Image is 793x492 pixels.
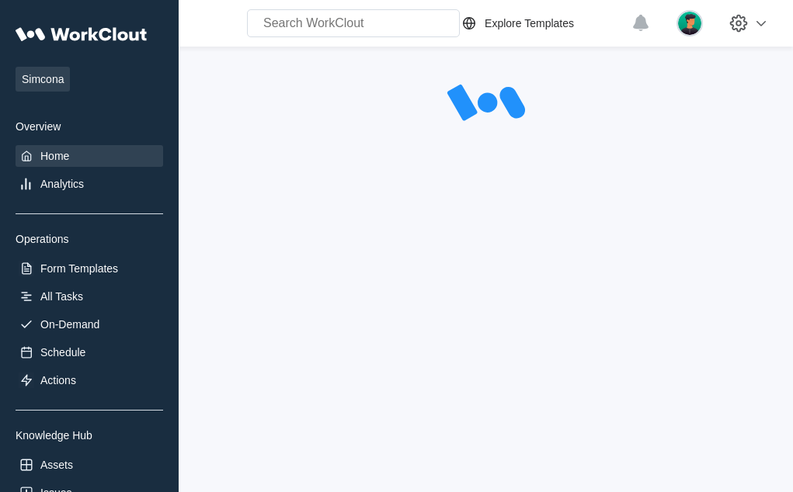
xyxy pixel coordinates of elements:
a: All Tasks [16,286,163,307]
a: Form Templates [16,258,163,279]
div: Overview [16,120,163,133]
span: Simcona [16,67,70,92]
a: Home [16,145,163,167]
a: Schedule [16,341,163,363]
div: On-Demand [40,318,99,331]
div: Analytics [40,178,84,190]
div: All Tasks [40,290,83,303]
input: Search WorkClout [247,9,460,37]
div: Explore Templates [485,17,574,29]
a: On-Demand [16,314,163,335]
div: Form Templates [40,262,118,275]
div: Operations [16,233,163,245]
a: Actions [16,369,163,391]
div: Actions [40,374,76,386]
a: Assets [16,454,163,476]
div: Schedule [40,346,85,359]
div: Knowledge Hub [16,429,163,442]
a: Explore Templates [460,14,624,33]
a: Analytics [16,173,163,195]
div: Home [40,150,69,162]
img: user.png [676,10,703,36]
